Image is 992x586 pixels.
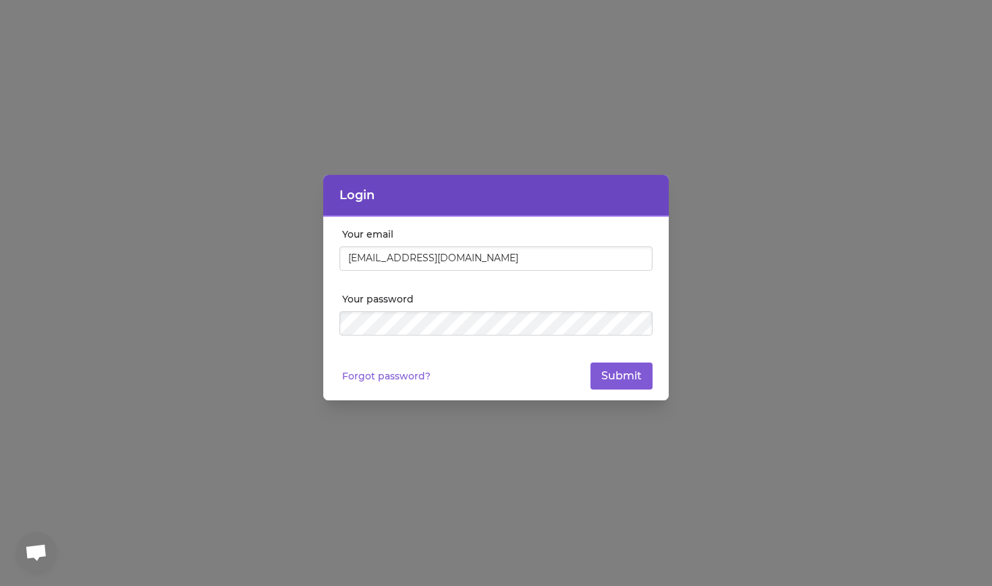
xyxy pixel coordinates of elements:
[342,292,653,306] label: Your password
[342,369,431,383] a: Forgot password?
[16,532,57,572] div: Open chat
[342,228,653,241] label: Your email
[590,363,653,390] button: Submit
[339,246,653,271] input: Email
[323,175,669,217] header: Login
